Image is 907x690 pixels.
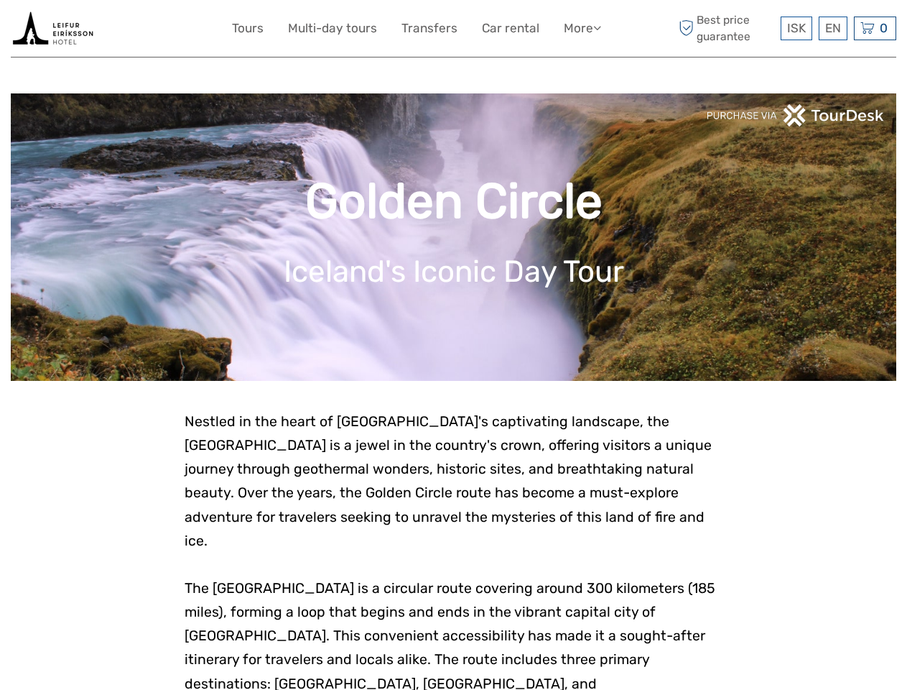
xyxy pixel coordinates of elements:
[482,18,539,39] a: Car rental
[232,18,264,39] a: Tours
[878,21,890,35] span: 0
[675,12,777,44] span: Best price guarantee
[288,18,377,39] a: Multi-day tours
[819,17,847,40] div: EN
[185,413,712,549] span: Nestled in the heart of [GEOGRAPHIC_DATA]'s captivating landscape, the [GEOGRAPHIC_DATA] is a jew...
[401,18,457,39] a: Transfers
[32,172,875,231] h1: Golden Circle
[11,11,95,46] img: Book tours and activities with live availability from the tour operators in Iceland that we have ...
[564,18,601,39] a: More
[706,104,885,126] img: PurchaseViaTourDeskwhite.png
[787,21,806,35] span: ISK
[32,254,875,290] h1: Iceland's Iconic Day Tour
